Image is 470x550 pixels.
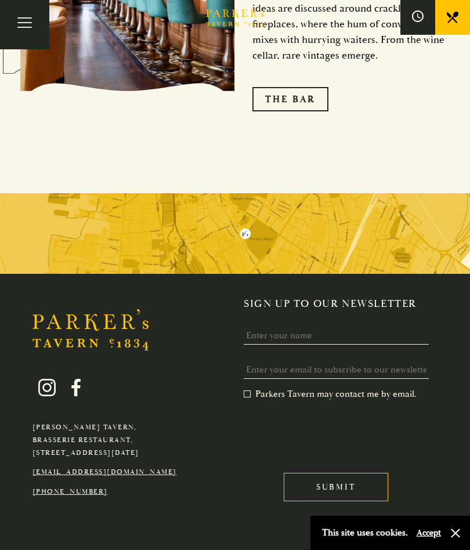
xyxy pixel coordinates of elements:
[284,473,388,501] input: Submit
[32,487,108,496] a: [PHONE_NUMBER]
[244,388,417,400] label: Parkers Tavern may contact me by email.
[244,298,438,310] h2: Sign up to our newsletter
[417,527,441,538] button: Accept
[322,524,408,541] p: This site uses cookies.
[32,421,177,459] p: [PERSON_NAME] Tavern, Brasserie Restaurant, [STREET_ADDRESS][DATE]
[244,327,429,345] input: Enter your name
[244,361,429,379] input: Enter your email to subscribe to our newsletter
[252,87,328,111] a: The Bar
[32,468,177,476] a: [EMAIL_ADDRESS][DOMAIN_NAME]
[244,409,420,454] iframe: reCAPTCHA
[450,527,461,539] button: Close and accept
